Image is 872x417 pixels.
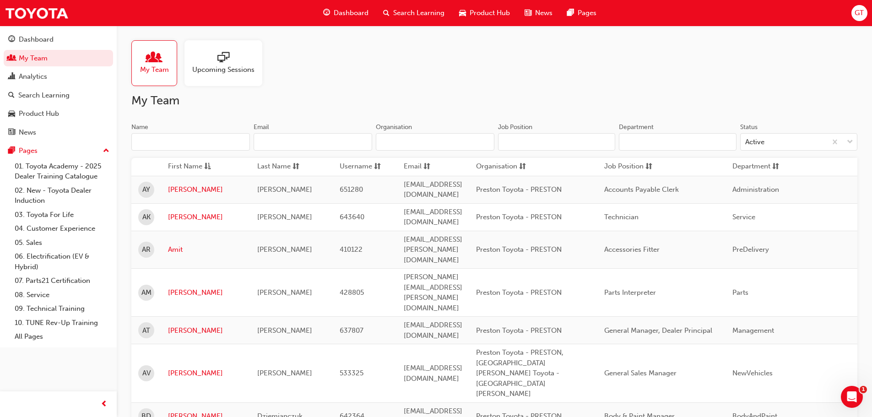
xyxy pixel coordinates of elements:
span: General Manager, Dealer Principal [604,326,712,335]
span: AT [142,325,150,336]
a: pages-iconPages [560,4,604,22]
iframe: Intercom live chat [841,386,863,408]
span: Accessories Fitter [604,245,660,254]
span: asc-icon [204,161,211,173]
span: GT [855,8,864,18]
a: 09. Technical Training [11,302,113,316]
span: 428805 [340,288,364,297]
div: Active [745,137,764,147]
span: Product Hub [470,8,510,18]
span: sorting-icon [645,161,652,173]
span: people-icon [148,52,160,65]
span: [PERSON_NAME] [257,326,312,335]
a: Product Hub [4,105,113,122]
span: Organisation [476,161,517,173]
a: 03. Toyota For Life [11,208,113,222]
span: My Team [140,65,169,75]
input: Organisation [376,133,494,151]
span: Email [404,161,422,173]
span: Username [340,161,372,173]
button: GT [851,5,867,21]
div: Analytics [19,71,47,82]
span: [PERSON_NAME] [257,369,312,377]
div: Email [254,123,269,132]
a: [PERSON_NAME] [168,368,244,379]
span: [PERSON_NAME] [257,288,312,297]
a: 02. New - Toyota Dealer Induction [11,184,113,208]
span: car-icon [459,7,466,19]
div: Name [131,123,148,132]
a: News [4,124,113,141]
a: car-iconProduct Hub [452,4,517,22]
a: [PERSON_NAME] [168,184,244,195]
span: guage-icon [8,36,15,44]
span: Preston Toyota - PRESTON [476,213,562,221]
span: [EMAIL_ADDRESS][DOMAIN_NAME] [404,208,462,227]
span: guage-icon [323,7,330,19]
span: Department [732,161,770,173]
span: 533325 [340,369,363,377]
a: Amit [168,244,244,255]
span: people-icon [8,54,15,63]
span: sorting-icon [519,161,526,173]
button: Pages [4,142,113,159]
a: 01. Toyota Academy - 2025 Dealer Training Catalogue [11,159,113,184]
input: Job Position [498,133,615,151]
span: Upcoming Sessions [192,65,255,75]
span: Service [732,213,755,221]
span: sessionType_ONLINE_URL-icon [217,52,229,65]
div: Status [740,123,758,132]
span: [PERSON_NAME] [257,213,312,221]
span: Parts [732,288,748,297]
span: Parts Interpreter [604,288,656,297]
span: NewVehicles [732,369,773,377]
span: [EMAIL_ADDRESS][DOMAIN_NAME] [404,364,462,383]
span: pages-icon [8,147,15,155]
span: sorting-icon [292,161,299,173]
a: 07. Parts21 Certification [11,274,113,288]
span: Management [732,326,774,335]
span: Preston Toyota - PRESTON [476,288,562,297]
span: 1 [860,386,867,393]
span: [EMAIL_ADDRESS][PERSON_NAME][DOMAIN_NAME] [404,235,462,264]
span: Preston Toyota - PRESTON, [GEOGRAPHIC_DATA][PERSON_NAME] Toyota - [GEOGRAPHIC_DATA][PERSON_NAME] [476,348,563,398]
button: Emailsorting-icon [404,161,454,173]
a: Analytics [4,68,113,85]
span: [PERSON_NAME] [257,245,312,254]
span: Technician [604,213,639,221]
span: 410122 [340,245,363,254]
div: Department [619,123,654,132]
span: AV [142,368,151,379]
a: news-iconNews [517,4,560,22]
div: Job Position [498,123,532,132]
a: Dashboard [4,31,113,48]
span: Preston Toyota - PRESTON [476,326,562,335]
span: Accounts Payable Clerk [604,185,679,194]
input: Department [619,133,736,151]
span: 637807 [340,326,363,335]
a: 10. TUNE Rev-Up Training [11,316,113,330]
span: Dashboard [334,8,368,18]
a: 05. Sales [11,236,113,250]
div: Dashboard [19,34,54,45]
button: Organisationsorting-icon [476,161,526,173]
a: All Pages [11,330,113,344]
span: up-icon [103,145,109,157]
span: Preston Toyota - PRESTON [476,185,562,194]
span: 651280 [340,185,363,194]
a: 06. Electrification (EV & Hybrid) [11,249,113,274]
input: Email [254,133,372,151]
span: Pages [578,8,596,18]
span: AY [142,184,150,195]
button: DashboardMy TeamAnalyticsSearch LearningProduct HubNews [4,29,113,142]
a: [PERSON_NAME] [168,325,244,336]
span: Administration [732,185,779,194]
a: [PERSON_NAME] [168,212,244,222]
span: chart-icon [8,73,15,81]
input: Name [131,133,250,151]
span: sorting-icon [374,161,381,173]
span: news-icon [8,129,15,137]
h2: My Team [131,93,857,108]
a: Trak [5,3,69,23]
a: [PERSON_NAME] [168,287,244,298]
